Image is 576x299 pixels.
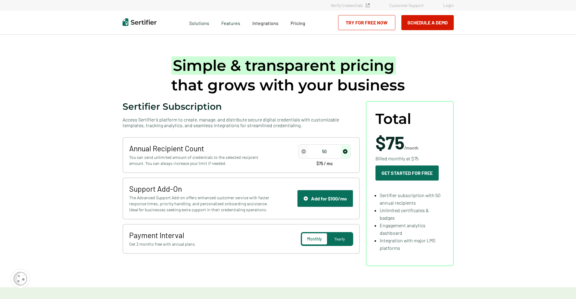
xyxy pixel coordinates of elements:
[341,145,350,158] span: increase number
[389,3,424,8] a: Customer Support
[171,56,405,95] h1: that grows with your business
[252,19,279,26] a: Integrations
[14,272,27,285] img: Cookie Popup Icon
[401,15,454,30] button: Schedule a Demo
[123,101,222,112] span: Sertifier Subscription
[252,20,279,26] span: Integrations
[343,149,347,154] img: Increase Icon
[304,196,308,201] img: Support Icon
[297,190,353,207] button: Support IconAdd for $100/mo
[171,56,396,75] span: Simple & transparent pricing
[221,19,240,26] span: Features
[307,236,322,241] span: Monthly
[129,144,271,153] span: Annual Recipient Count
[301,149,306,154] img: Decrease Icon
[304,196,347,201] div: Add for $100/mo
[380,192,441,206] span: Sertifier subscription with 50 annual recipients
[375,133,419,151] span: /
[443,3,454,8] a: Login
[375,165,439,181] button: Get Started For Free
[129,184,271,193] span: Support Add-On
[338,15,395,30] a: Try for Free Now
[334,236,345,241] span: Yearly
[123,18,157,26] img: Sertifier | Digital Credentialing Platform
[331,3,370,8] a: Verify Credentials
[129,195,271,213] span: The Advanced Support Add-on offers enhanced customer service with faster response times, priority...
[546,270,576,299] iframe: Chat Widget
[406,145,419,150] span: month
[380,207,429,221] span: Unlimited certificates & badges
[123,117,360,128] span: Access Sertifier’s platform to create, manage, and distribute secure digital credentials with cus...
[366,3,370,7] img: Verified
[291,19,305,26] a: Pricing
[375,155,419,162] span: Billed monthly at $75
[299,145,309,158] span: decrease number
[129,154,271,166] span: You can send unlimited amount of credentials to the selected recipient amount. You can always inc...
[129,241,271,247] span: Get 2 months free with annual plans.
[380,238,435,251] span: Integration with major LMS platforms
[189,19,209,26] span: Solutions
[375,111,411,127] span: Total
[129,231,271,240] span: Payment Interval
[375,131,404,153] span: $75
[316,162,333,166] span: $75 / mo
[380,222,425,236] span: Engagement analytics dashboard
[291,20,305,26] span: Pricing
